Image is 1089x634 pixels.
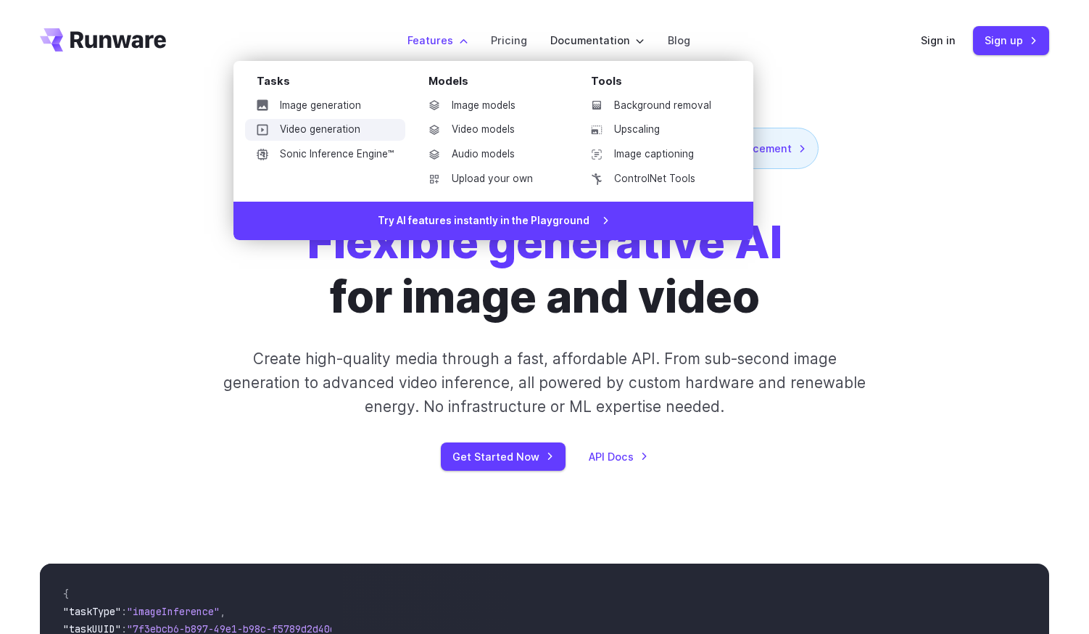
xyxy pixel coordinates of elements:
a: Upscaling [579,119,730,141]
label: Features [407,32,468,49]
a: Try AI features instantly in the Playground [233,202,753,241]
h1: for image and video [307,215,782,324]
span: , [220,605,225,618]
a: Sign in [921,32,956,49]
a: Pricing [491,32,527,49]
a: API Docs [589,448,648,465]
a: Image generation [245,95,405,117]
div: Tools [591,73,730,95]
a: Go to / [40,28,166,52]
label: Documentation [550,32,645,49]
span: { [63,588,69,601]
p: Create high-quality media through a fast, affordable API. From sub-second image generation to adv... [222,347,868,419]
a: Sign up [973,26,1049,54]
a: Upload your own [417,168,568,190]
a: Video models [417,119,568,141]
span: "taskType" [63,605,121,618]
span: "imageInference" [127,605,220,618]
a: Blog [668,32,690,49]
a: Sonic Inference Engine™ [245,144,405,165]
a: Image captioning [579,144,730,165]
a: Video generation [245,119,405,141]
div: Models [428,73,568,95]
a: Audio models [417,144,568,165]
a: Get Started Now [441,442,566,471]
div: Tasks [257,73,405,95]
strong: Flexible generative AI [307,215,782,269]
a: Image models [417,95,568,117]
a: ControlNet Tools [579,168,730,190]
span: : [121,605,127,618]
a: Background removal [579,95,730,117]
